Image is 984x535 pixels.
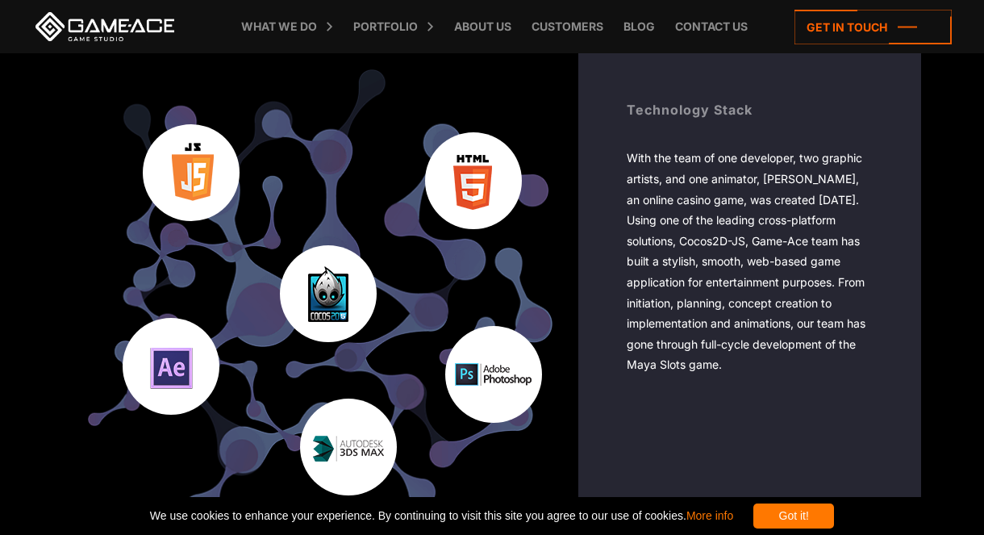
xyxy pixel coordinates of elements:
[627,148,873,375] div: With the team of one developer, two graphic artists, and one animator, [PERSON_NAME], an online c...
[627,100,873,119] div: Technology Stack
[88,69,552,533] img: slots game development
[753,504,834,529] div: Got it!
[686,509,733,522] a: More info
[794,10,952,44] a: Get in touch
[150,504,733,529] span: We use cookies to enhance your experience. By continuing to visit this site you agree to our use ...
